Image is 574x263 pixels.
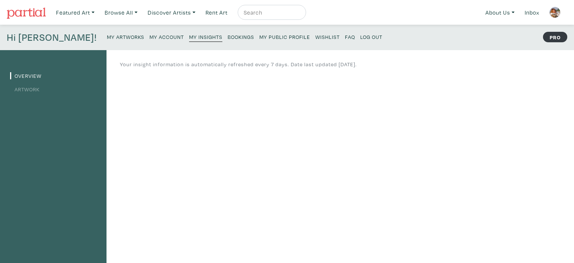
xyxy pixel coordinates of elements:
[10,86,40,93] a: Artwork
[360,33,382,40] small: Log Out
[360,31,382,42] a: Log Out
[259,31,310,42] a: My Public Profile
[107,33,144,40] small: My Artworks
[202,5,231,20] a: Rent Art
[315,33,340,40] small: Wishlist
[149,31,184,42] a: My Account
[7,31,97,43] h4: Hi [PERSON_NAME]!
[53,5,98,20] a: Featured Art
[243,8,299,17] input: Search
[315,31,340,42] a: Wishlist
[259,33,310,40] small: My Public Profile
[149,33,184,40] small: My Account
[228,31,254,42] a: Bookings
[345,31,355,42] a: FAQ
[549,7,561,18] img: phpThumb.php
[144,5,199,20] a: Discover Artists
[482,5,518,20] a: About Us
[101,5,141,20] a: Browse All
[189,33,222,40] small: My Insights
[10,72,41,79] a: Overview
[107,31,144,42] a: My Artworks
[521,5,543,20] a: Inbox
[228,33,254,40] small: Bookings
[120,60,357,68] p: Your insight information is automatically refreshed every 7 days. Date last updated [DATE].
[189,31,222,42] a: My Insights
[345,33,355,40] small: FAQ
[543,32,567,42] strong: PRO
